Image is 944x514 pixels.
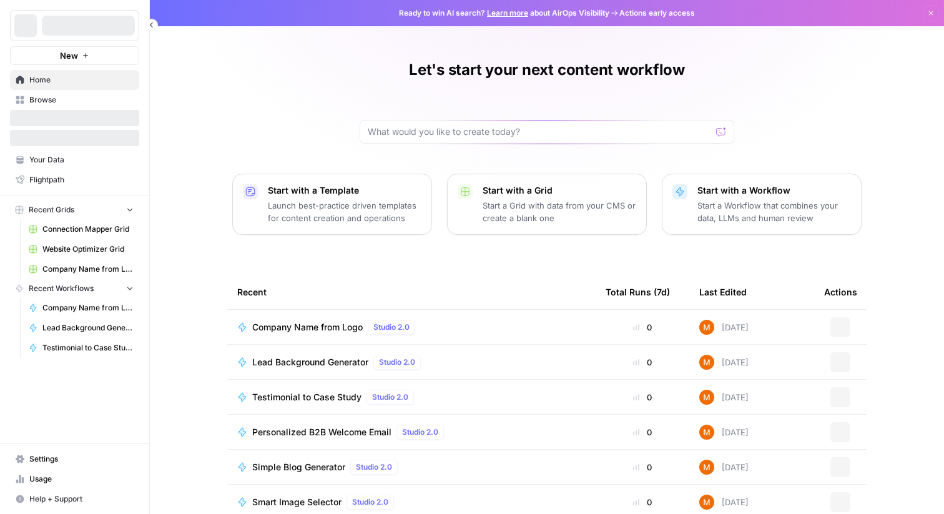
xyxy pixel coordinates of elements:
div: 0 [606,496,679,508]
div: [DATE] [699,320,749,335]
span: Studio 2.0 [373,322,410,333]
div: [DATE] [699,425,749,440]
a: Connection Mapper Grid [23,219,139,239]
p: Start with a Grid [483,184,636,197]
a: Lead Background GeneratorStudio 2.0 [237,355,586,370]
img: 4suam345j4k4ehuf80j2ussc8x0k [699,390,714,405]
span: Personalized B2B Welcome Email [252,426,391,438]
span: Smart Image Selector [252,496,342,508]
p: Launch best-practice driven templates for content creation and operations [268,199,421,224]
a: Smart Image SelectorStudio 2.0 [237,495,586,510]
button: New [10,46,139,65]
span: Recent Grids [29,204,74,215]
button: Start with a TemplateLaunch best-practice driven templates for content creation and operations [232,174,432,235]
div: [DATE] [699,390,749,405]
p: Start with a Workflow [697,184,851,197]
button: Recent Grids [10,200,139,219]
span: Simple Blog Generator [252,461,345,473]
a: Company Name from LogoStudio 2.0 [237,320,586,335]
img: 4suam345j4k4ehuf80j2ussc8x0k [699,495,714,510]
div: Actions [824,275,857,309]
div: Last Edited [699,275,747,309]
a: Testimonial to Case StudyStudio 2.0 [237,390,586,405]
div: 0 [606,321,679,334]
p: Start a Grid with data from your CMS or create a blank one [483,199,636,224]
span: Actions early access [619,7,695,19]
a: Lead Background Generator [23,318,139,338]
span: Your Data [29,154,134,166]
a: Testimonial to Case Study [23,338,139,358]
a: Home [10,70,139,90]
img: 4suam345j4k4ehuf80j2ussc8x0k [699,460,714,475]
div: 0 [606,426,679,438]
span: Company Name from Logo [252,321,363,334]
span: Browse [29,94,134,106]
div: 0 [606,391,679,403]
span: Studio 2.0 [379,357,415,368]
span: Studio 2.0 [402,427,438,438]
span: Connection Mapper Grid [42,224,134,235]
p: Start a Workflow that combines your data, LLMs and human review [697,199,851,224]
span: Website Optimizer Grid [42,244,134,255]
a: Settings [10,449,139,469]
a: Simple Blog GeneratorStudio 2.0 [237,460,586,475]
span: Testimonial to Case Study [42,342,134,353]
span: New [60,49,78,62]
span: Testimonial to Case Study [252,391,361,403]
a: Website Optimizer Grid [23,239,139,259]
div: [DATE] [699,495,749,510]
a: Usage [10,469,139,489]
a: Personalized B2B Welcome EmailStudio 2.0 [237,425,586,440]
span: Studio 2.0 [356,462,392,473]
h1: Let's start your next content workflow [409,60,685,80]
button: Start with a WorkflowStart a Workflow that combines your data, LLMs and human review [662,174,862,235]
a: Company Name from Logo [23,298,139,318]
div: Total Runs (7d) [606,275,670,309]
a: Your Data [10,150,139,170]
span: Studio 2.0 [352,497,388,508]
span: Usage [29,473,134,485]
span: Lead Background Generator [42,322,134,334]
img: 4suam345j4k4ehuf80j2ussc8x0k [699,425,714,440]
div: 0 [606,356,679,368]
span: Recent Workflows [29,283,94,294]
span: Lead Background Generator [252,356,368,368]
img: 4suam345j4k4ehuf80j2ussc8x0k [699,355,714,370]
div: Recent [237,275,586,309]
a: Flightpath [10,170,139,190]
span: Ready to win AI search? about AirOps Visibility [399,7,609,19]
a: Learn more [487,8,528,17]
input: What would you like to create today? [368,126,711,138]
a: Browse [10,90,139,110]
span: Help + Support [29,493,134,505]
span: Settings [29,453,134,465]
div: [DATE] [699,460,749,475]
button: Recent Workflows [10,279,139,298]
p: Start with a Template [268,184,421,197]
button: Help + Support [10,489,139,509]
span: Home [29,74,134,86]
span: Company Name from Logo [42,302,134,314]
span: Flightpath [29,174,134,185]
span: Studio 2.0 [372,392,408,403]
div: 0 [606,461,679,473]
button: Start with a GridStart a Grid with data from your CMS or create a blank one [447,174,647,235]
span: Company Name from Logo Grid [42,264,134,275]
img: 4suam345j4k4ehuf80j2ussc8x0k [699,320,714,335]
div: [DATE] [699,355,749,370]
a: Company Name from Logo Grid [23,259,139,279]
